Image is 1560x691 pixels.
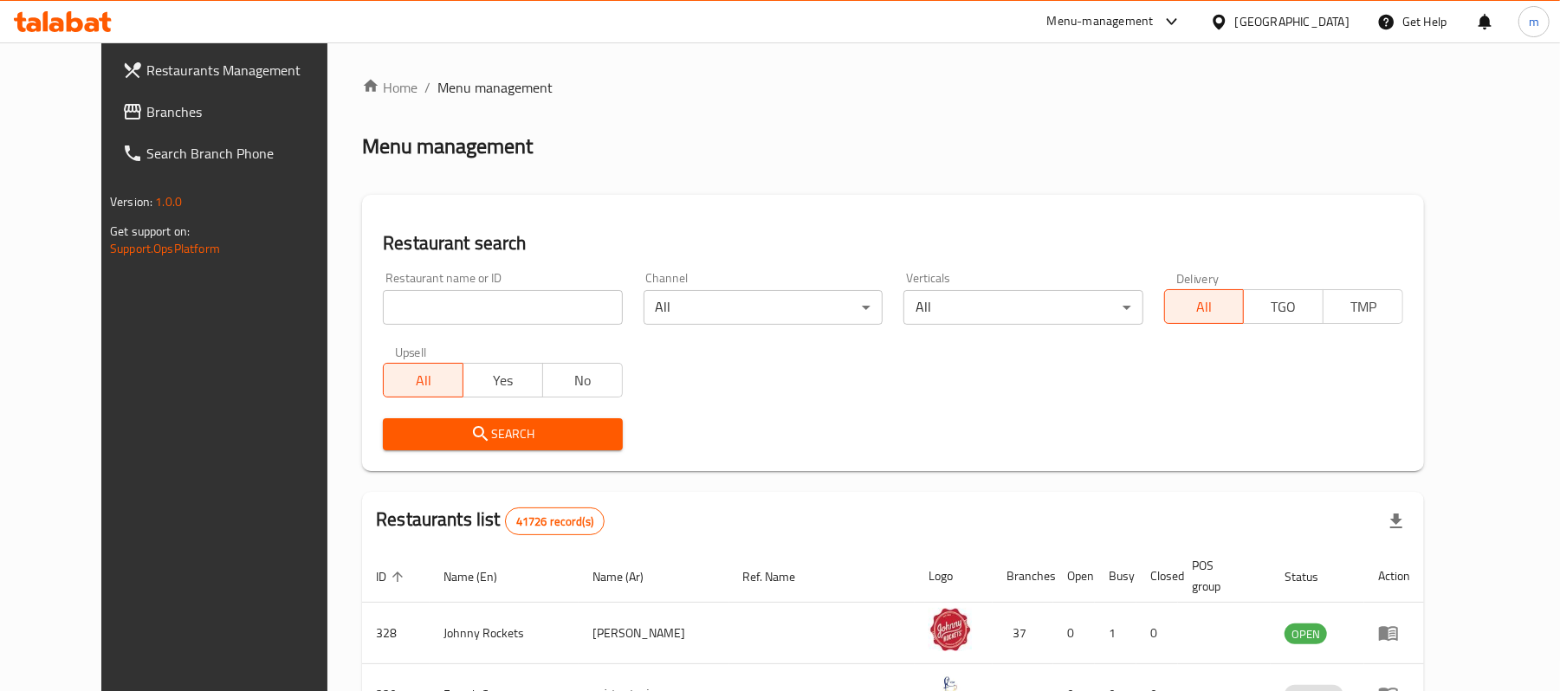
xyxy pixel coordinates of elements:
[1323,289,1403,324] button: TMP
[1376,500,1417,542] div: Export file
[644,290,883,325] div: All
[1243,289,1324,324] button: TGO
[362,603,430,664] td: 328
[362,132,533,160] h2: Menu management
[1047,11,1154,32] div: Menu-management
[1251,294,1317,320] span: TGO
[155,191,182,213] span: 1.0.0
[146,60,348,81] span: Restaurants Management
[463,363,543,397] button: Yes
[743,566,819,587] span: Ref. Name
[1529,12,1539,31] span: m
[993,550,1053,603] th: Branches
[443,566,520,587] span: Name (En)
[1330,294,1396,320] span: TMP
[376,507,605,535] h2: Restaurants list
[391,368,456,393] span: All
[430,603,579,664] td: Johnny Rockets
[470,368,536,393] span: Yes
[550,368,616,393] span: No
[1053,550,1095,603] th: Open
[383,363,463,397] button: All
[915,550,993,603] th: Logo
[1364,550,1424,603] th: Action
[362,77,418,98] a: Home
[110,237,220,260] a: Support.OpsPlatform
[108,91,362,132] a: Branches
[1285,566,1341,587] span: Status
[506,513,604,530] span: 41726 record(s)
[1136,603,1178,664] td: 0
[110,191,152,213] span: Version:
[1192,555,1250,597] span: POS group
[1235,12,1350,31] div: [GEOGRAPHIC_DATA]
[424,77,430,98] li: /
[395,345,427,358] label: Upsell
[108,49,362,91] a: Restaurants Management
[592,566,666,587] span: Name (Ar)
[1053,603,1095,664] td: 0
[376,566,409,587] span: ID
[579,603,729,664] td: [PERSON_NAME]
[383,290,622,325] input: Search for restaurant name or ID..
[110,220,190,242] span: Get support on:
[362,77,1424,98] nav: breadcrumb
[383,418,622,450] button: Search
[1378,623,1410,643] div: Menu
[1285,623,1327,644] div: OPEN
[146,143,348,164] span: Search Branch Phone
[397,423,608,445] span: Search
[146,101,348,122] span: Branches
[1285,624,1327,644] span: OPEN
[383,230,1403,256] h2: Restaurant search
[1095,603,1136,664] td: 1
[437,77,553,98] span: Menu management
[505,507,605,535] div: Total records count
[1172,294,1238,320] span: All
[1176,272,1220,284] label: Delivery
[929,608,972,651] img: Johnny Rockets
[1164,289,1245,324] button: All
[993,603,1053,664] td: 37
[542,363,623,397] button: No
[1136,550,1178,603] th: Closed
[903,290,1142,325] div: All
[1095,550,1136,603] th: Busy
[108,132,362,174] a: Search Branch Phone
